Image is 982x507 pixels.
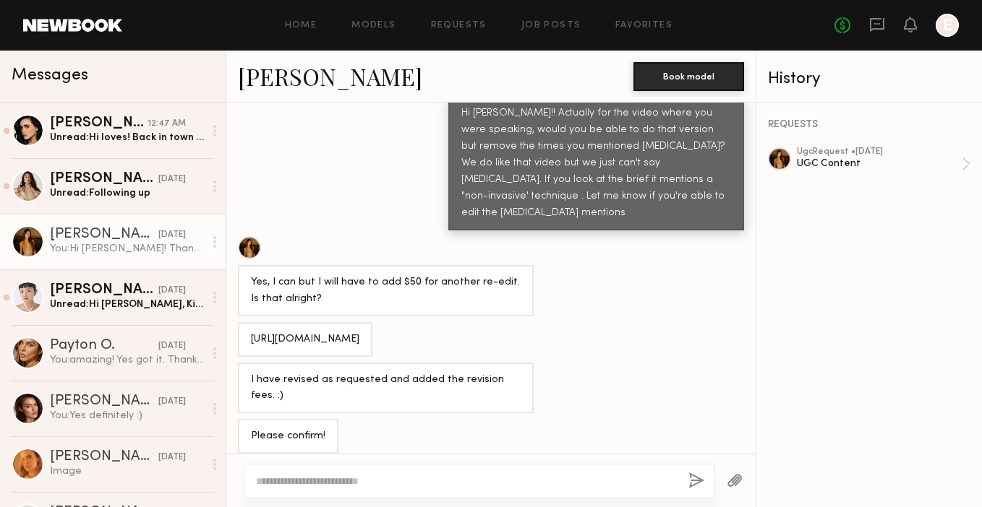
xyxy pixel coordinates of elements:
[50,242,204,256] div: You: Hi [PERSON_NAME]! Thanks! We don't want any packaging to show. Would you be able to re-recor...
[633,62,744,91] button: Book model
[768,120,970,130] div: REQUESTS
[50,353,204,367] div: You: amazing! Yes got it. Thanks for everything [PERSON_NAME] :)
[431,21,487,30] a: Requests
[251,274,521,308] div: Yes, I can but I will have to add $50 for another re-edit. Is that alright?
[50,186,204,200] div: Unread: Following up
[633,69,744,82] a: Book model
[158,451,186,464] div: [DATE]
[50,298,204,311] div: Unread: Hi [PERSON_NAME], Kindly following up here. Best, Lin
[768,71,970,87] div: History
[50,394,158,409] div: [PERSON_NAME]
[50,409,204,422] div: You: Yes definitely :)
[158,228,186,242] div: [DATE]
[158,339,186,353] div: [DATE]
[158,395,186,409] div: [DATE]
[461,105,731,222] div: Hi [PERSON_NAME]!! Actually for the video where you were speaking, would you be able to do that v...
[351,21,396,30] a: Models
[12,67,88,84] span: Messages
[158,173,186,186] div: [DATE]
[50,227,158,242] div: [PERSON_NAME]
[615,21,673,30] a: Favorites
[521,21,581,30] a: Job Posts
[238,61,422,92] a: [PERSON_NAME]
[50,172,158,186] div: [PERSON_NAME]
[50,283,158,298] div: [PERSON_NAME]
[50,116,148,131] div: [PERSON_NAME]
[251,428,325,445] div: Please confirm!
[797,147,962,157] div: ugc Request • [DATE]
[797,157,962,170] div: UGC Content
[797,147,970,181] a: ugcRequest •[DATE]UGC Content
[50,339,158,353] div: Payton O.
[251,331,359,348] div: [URL][DOMAIN_NAME]
[50,450,158,464] div: [PERSON_NAME]
[50,131,204,144] div: Unread: Hi loves! Back in town [DATE] and wanted to circle back on the social shoot
[50,464,204,478] div: Image
[936,14,959,37] a: E
[158,284,186,298] div: [DATE]
[285,21,317,30] a: Home
[251,372,521,405] div: I have revised as requested and added the revision fees. :)
[148,117,186,131] div: 12:47 AM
